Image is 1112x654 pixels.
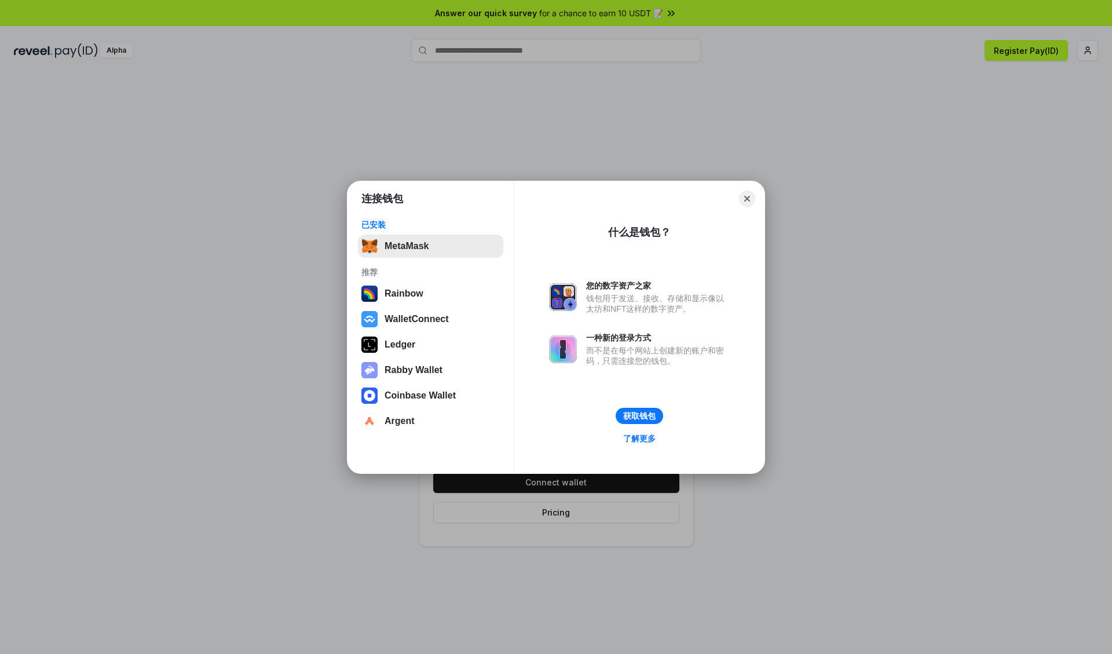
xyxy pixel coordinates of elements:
[586,293,730,314] div: 钱包用于发送、接收、存储和显示像以太坊和NFT这样的数字资产。
[549,335,577,363] img: svg+xml,%3Csvg%20xmlns%3D%22http%3A%2F%2Fwww.w3.org%2F2000%2Fsvg%22%20fill%3D%22none%22%20viewBox...
[358,333,503,356] button: Ledger
[586,345,730,366] div: 而不是在每个网站上创建新的账户和密码，只需连接您的钱包。
[358,384,503,407] button: Coinbase Wallet
[586,280,730,291] div: 您的数字资产之家
[385,339,415,350] div: Ledger
[549,283,577,311] img: svg+xml,%3Csvg%20xmlns%3D%22http%3A%2F%2Fwww.w3.org%2F2000%2Fsvg%22%20fill%3D%22none%22%20viewBox...
[616,431,663,446] a: 了解更多
[361,311,378,327] img: svg+xml,%3Csvg%20width%3D%2228%22%20height%3D%2228%22%20viewBox%3D%220%200%2028%2028%22%20fill%3D...
[385,416,415,426] div: Argent
[385,288,423,299] div: Rainbow
[361,238,378,254] img: svg+xml,%3Csvg%20fill%3D%22none%22%20height%3D%2233%22%20viewBox%3D%220%200%2035%2033%22%20width%...
[586,333,730,343] div: 一种新的登录方式
[361,220,500,230] div: 已安装
[608,225,671,239] div: 什么是钱包？
[623,411,656,421] div: 获取钱包
[616,408,663,424] button: 获取钱包
[739,191,755,207] button: Close
[358,235,503,258] button: MetaMask
[358,410,503,433] button: Argent
[385,365,442,375] div: Rabby Wallet
[358,308,503,331] button: WalletConnect
[361,413,378,429] img: svg+xml,%3Csvg%20width%3D%2228%22%20height%3D%2228%22%20viewBox%3D%220%200%2028%2028%22%20fill%3D...
[385,241,429,251] div: MetaMask
[361,192,403,206] h1: 连接钱包
[358,359,503,382] button: Rabby Wallet
[385,314,449,324] div: WalletConnect
[623,433,656,444] div: 了解更多
[361,362,378,378] img: svg+xml,%3Csvg%20xmlns%3D%22http%3A%2F%2Fwww.w3.org%2F2000%2Fsvg%22%20fill%3D%22none%22%20viewBox...
[385,390,456,401] div: Coinbase Wallet
[361,267,500,277] div: 推荐
[358,282,503,305] button: Rainbow
[361,388,378,404] img: svg+xml,%3Csvg%20width%3D%2228%22%20height%3D%2228%22%20viewBox%3D%220%200%2028%2028%22%20fill%3D...
[361,286,378,302] img: svg+xml,%3Csvg%20width%3D%22120%22%20height%3D%22120%22%20viewBox%3D%220%200%20120%20120%22%20fil...
[361,337,378,353] img: svg+xml,%3Csvg%20xmlns%3D%22http%3A%2F%2Fwww.w3.org%2F2000%2Fsvg%22%20width%3D%2228%22%20height%3...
